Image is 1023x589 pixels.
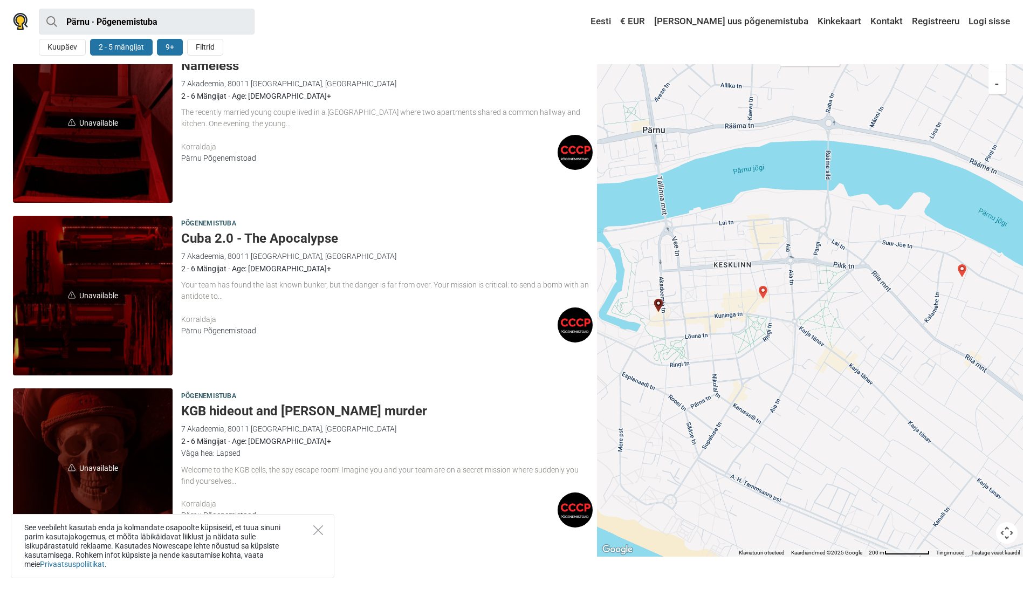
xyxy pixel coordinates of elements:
button: Filtrid [187,39,223,56]
span: Kaardiandmed ©2025 Google [791,550,862,556]
span: Põgenemistuba [181,218,236,230]
div: 2 - 6 Mängijat · Age: [DEMOGRAPHIC_DATA]+ [181,263,593,275]
span: 200 m [869,550,884,556]
img: unavailable [68,291,75,299]
div: Your team has found the last known bunker, but the danger is far from over. Your mission is criti... [181,279,593,302]
div: See veebileht kasutab enda ja kolmandate osapoolte küpsiseid, et tuua sinuni parim kasutajakogemu... [11,514,334,578]
a: unavailableUnavailable Cuba 2.0 - The Apocalypse [13,216,173,375]
input: proovi “Tallinn” [39,9,255,35]
div: Korraldaja [181,498,558,510]
div: Põgenemine Pärnu vanglast [956,264,969,277]
a: unavailableUnavailable KGB hideout and John F. Kennedy murder [13,388,173,548]
a: Kontakt [868,12,905,31]
img: Pärnu Põgenemistoad [558,492,593,528]
h5: Nameless [181,58,593,74]
button: Kaardi mõõtkava: 200 m 80 piksli kohta [866,549,933,557]
span: Unavailable [13,216,173,375]
h5: Cuba 2.0 - The Apocalypse [181,231,593,246]
div: Pärnu Põgenemistoad [181,325,558,337]
a: Tingimused (avaneb uuel vahekaardil) [936,550,965,556]
button: - [988,72,1006,94]
a: € EUR [617,12,648,31]
img: unavailable [68,464,75,471]
div: The recently married young couple lived in a [GEOGRAPHIC_DATA] where two apartments shared a comm... [181,107,593,129]
a: unavailableUnavailable Nameless [13,43,173,203]
a: [PERSON_NAME] uus põgenemistuba [651,12,811,31]
div: Korraldaja [181,314,558,325]
a: Kinkekaart [815,12,864,31]
div: Väga hea: Lapsed [181,447,593,459]
div: Welcome to the KGB cells, the spy escape room! Imagine you and your team are on a secret mission ... [181,464,593,487]
button: Kuupäev [39,39,86,56]
img: Eesti [583,18,591,25]
div: Korraldaja [181,141,558,153]
div: Pille küüsis [757,286,770,299]
span: Unavailable [13,43,173,203]
div: Pärnu Põgenemistoad [181,510,558,521]
img: unavailable [68,119,75,126]
a: Google Mapsis selle piirkonna avamine (avaneb uues aknas) [600,543,635,557]
a: Registreeru [909,12,962,31]
button: Klaviatuuri otseteed [739,549,785,557]
span: Unavailable [13,388,173,548]
button: 2 - 5 mängijat [90,39,153,56]
span: Põgenemistuba [181,391,236,402]
img: Nowescape logo [13,13,28,30]
div: Pärnu Põgenemistoad [181,153,558,164]
a: Logi sisse [966,12,1010,31]
a: Eesti [580,12,614,31]
button: Close [313,525,323,535]
img: Google [600,543,635,557]
div: 7 Akadeemia, 80011 [GEOGRAPHIC_DATA], [GEOGRAPHIC_DATA] [181,250,593,262]
a: Privaatsuspoliitikat [40,560,105,569]
div: 7 Akadeemia, 80011 [GEOGRAPHIC_DATA], [GEOGRAPHIC_DATA] [181,78,593,90]
button: 9+ [157,39,183,56]
div: 2 - 6 Mängijat · Age: [DEMOGRAPHIC_DATA]+ [181,435,593,447]
h5: KGB hideout and [PERSON_NAME] murder [181,403,593,419]
img: Pärnu Põgenemistoad [558,135,593,170]
a: Teatage veast kaardil [971,550,1020,556]
img: Pärnu Põgenemistoad [558,307,593,343]
div: Cuba 2.0 - The Apocalypse [652,299,665,312]
div: 7 Akadeemia, 80011 [GEOGRAPHIC_DATA], [GEOGRAPHIC_DATA] [181,423,593,435]
button: Kaardikaamera juhtnupud [996,522,1018,544]
div: 2 - 6 Mängijat · Age: [DEMOGRAPHIC_DATA]+ [181,90,593,102]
